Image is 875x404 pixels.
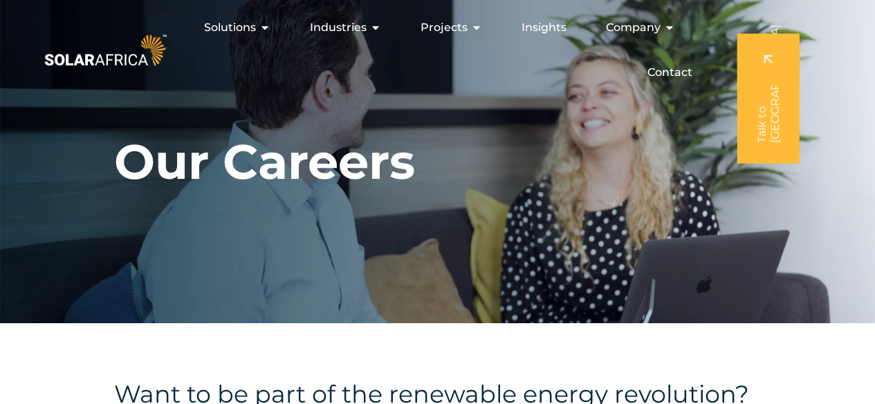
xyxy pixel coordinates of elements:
[169,14,703,86] div: Menu Toggle
[647,64,692,81] a: Contact
[606,19,661,36] span: Company
[114,133,415,191] h1: Our Careers
[421,19,468,36] span: Projects
[204,19,256,36] span: Solutions
[310,19,367,36] span: Industries
[169,14,703,86] nav: Menu
[522,19,567,36] a: Insights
